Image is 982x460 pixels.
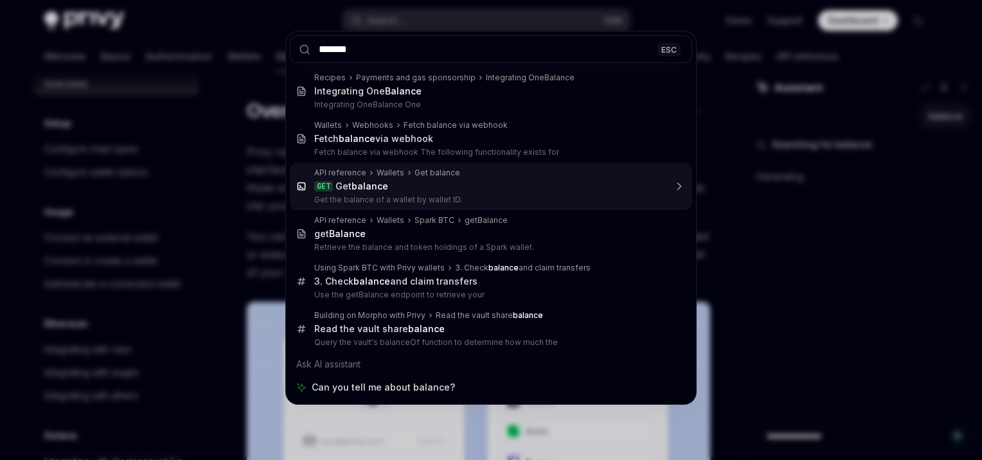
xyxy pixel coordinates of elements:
div: Integrating OneBalance [486,73,575,83]
span: Can you tell me about balance? [312,381,455,394]
div: Payments and gas sponsorship [356,73,476,83]
div: ESC [657,42,681,56]
p: Integrating OneBalance One [314,100,665,110]
div: Fetch balance via webhook [404,120,508,130]
div: Get [335,181,388,192]
div: API reference [314,168,366,178]
div: Building on Morpho with Privy [314,310,425,321]
div: Spark BTC [415,215,454,226]
b: balance [339,133,375,144]
b: balance [352,181,388,191]
div: get [314,228,366,240]
b: balance [513,310,543,320]
b: balance [353,276,390,287]
div: Wallets [377,215,404,226]
p: Get the balance of a wallet by wallet ID. [314,195,665,205]
b: balance [488,263,519,272]
div: Ask AI assistant [290,353,692,376]
div: Read the vault share [436,310,543,321]
div: Wallets [314,120,342,130]
p: Fetch balance via webhook The following functionality exists for [314,147,665,157]
p: Use the getBalance endpoint to retrieve your [314,290,665,300]
div: API reference [314,215,366,226]
div: Webhooks [352,120,393,130]
div: Using Spark BTC with Privy wallets [314,263,445,273]
b: Balance [329,228,366,239]
div: getBalance [465,215,508,226]
b: balance [408,323,445,334]
b: Balance [385,85,422,96]
div: Integrating One [314,85,422,97]
div: Fetch via webhook [314,133,433,145]
div: 3. Check and claim transfers [455,263,591,273]
div: Wallets [377,168,404,178]
div: Get balance [415,168,460,178]
p: Retrieve the balance and token holdings of a Spark wallet. [314,242,665,252]
div: GET [314,181,333,191]
p: Query the vault's balanceOf function to determine how much the [314,337,665,348]
div: 3. Check and claim transfers [314,276,478,287]
div: Read the vault share [314,323,445,335]
div: Recipes [314,73,346,83]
